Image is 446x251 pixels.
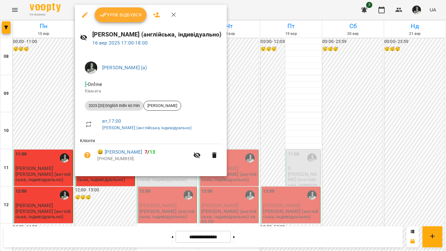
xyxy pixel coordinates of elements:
span: 13 [150,149,155,155]
span: 2025 [20] English Indiv 60 min [85,103,143,108]
button: Урок відбувся [95,7,147,22]
a: 16 вер 2025 17:00-18:00 [92,40,148,46]
span: - Online [85,81,103,87]
button: Візит ще не сплачено. Додати оплату? [80,148,95,163]
h6: [PERSON_NAME] (англійська, індивідуально) [92,30,222,39]
a: вт , 17:00 [102,118,121,124]
span: Урок відбувся [100,11,142,19]
div: [PERSON_NAME] [143,101,181,111]
img: cdfe8070fd8d32b0b250b072b9a46113.JPG [85,62,97,74]
span: 7 [145,149,147,155]
span: [PERSON_NAME] [144,103,181,108]
p: Кімната [85,88,217,94]
a: [PERSON_NAME] (а) [102,65,147,70]
a: 😀 [PERSON_NAME] [97,148,142,156]
a: [PERSON_NAME] (англійська, індивідуально) [102,125,192,130]
ul: Клієнти [80,138,222,168]
p: [PHONE_NUMBER] [97,156,190,162]
b: / [145,149,155,155]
